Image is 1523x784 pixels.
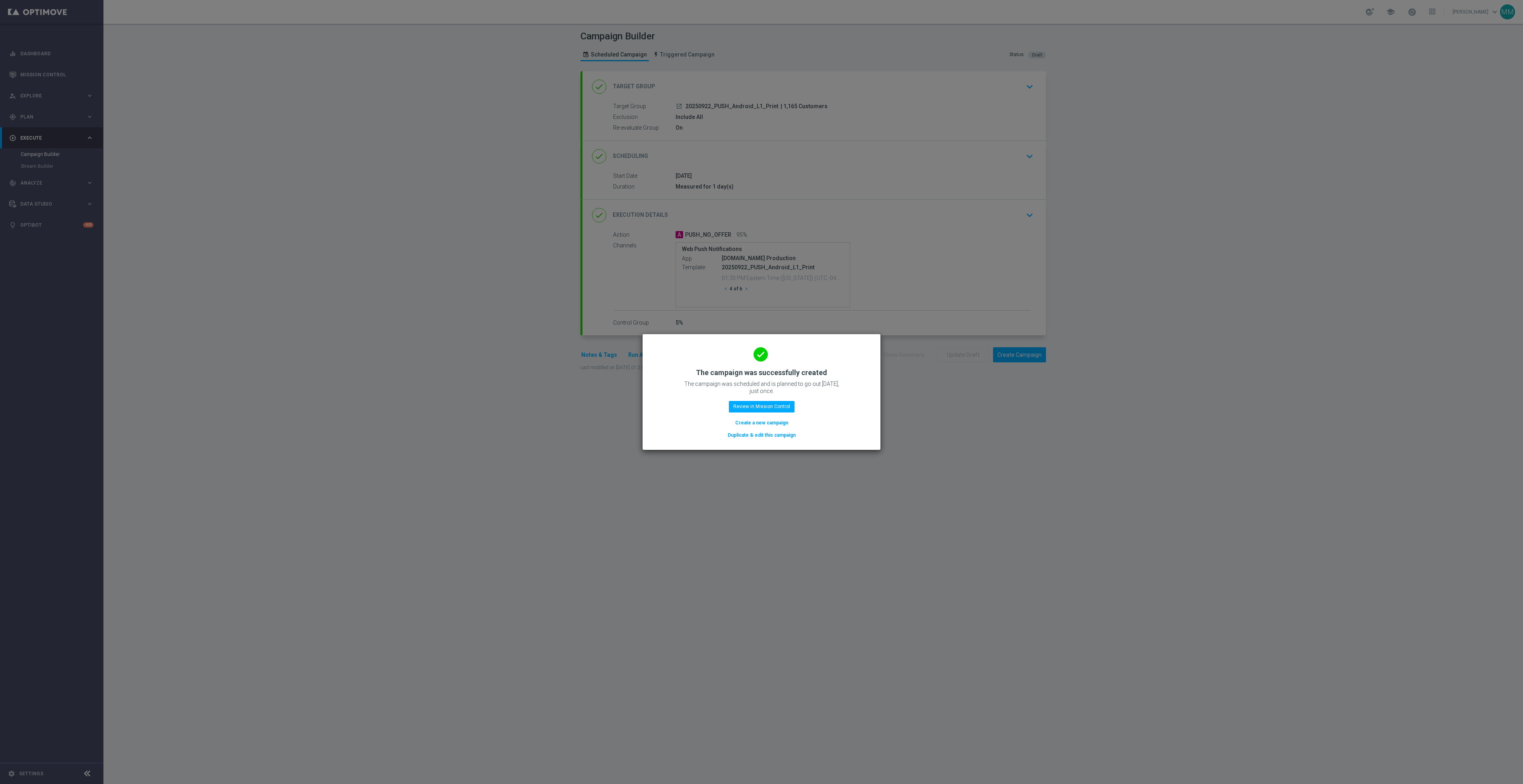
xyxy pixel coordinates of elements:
[754,347,768,362] i: done
[727,431,797,440] button: Duplicate & edit this campaign
[696,368,827,377] h2: The campaign was successfully created
[729,401,795,412] button: Review in Mission Control
[734,418,789,427] button: Create a new campaign
[682,380,841,395] p: The campaign was scheduled and is planned to go out [DATE], just once.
